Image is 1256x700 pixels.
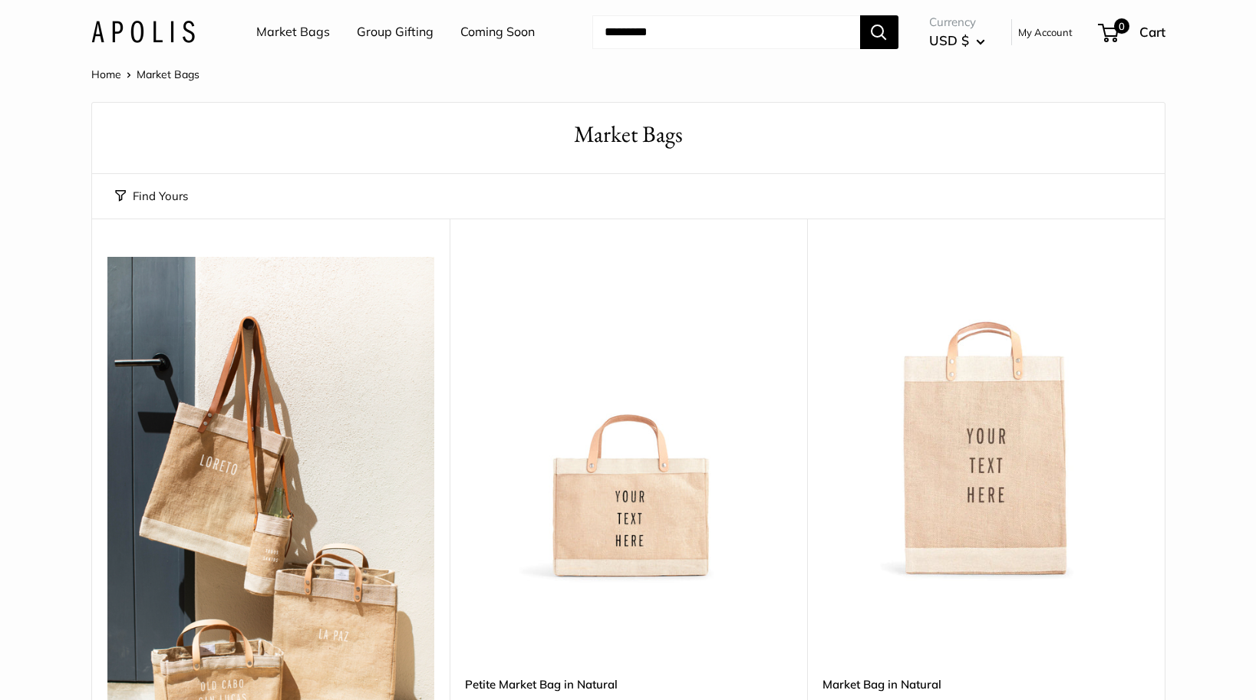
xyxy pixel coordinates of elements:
[929,32,969,48] span: USD $
[91,21,195,43] img: Apolis
[91,67,121,81] a: Home
[115,186,188,207] button: Find Yours
[592,15,860,49] input: Search...
[465,257,792,583] a: Petite Market Bag in Naturaldescription_Effortless style that elevates every moment
[929,28,985,53] button: USD $
[1139,24,1165,40] span: Cart
[91,64,199,84] nav: Breadcrumb
[465,257,792,583] img: Petite Market Bag in Natural
[357,21,434,44] a: Group Gifting
[460,21,535,44] a: Coming Soon
[860,15,898,49] button: Search
[1113,18,1129,34] span: 0
[822,675,1149,693] a: Market Bag in Natural
[1099,20,1165,44] a: 0 Cart
[465,675,792,693] a: Petite Market Bag in Natural
[137,67,199,81] span: Market Bags
[822,257,1149,583] img: Market Bag in Natural
[822,257,1149,583] a: Market Bag in NaturalMarket Bag in Natural
[929,12,985,33] span: Currency
[256,21,330,44] a: Market Bags
[1018,23,1073,41] a: My Account
[115,118,1142,151] h1: Market Bags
